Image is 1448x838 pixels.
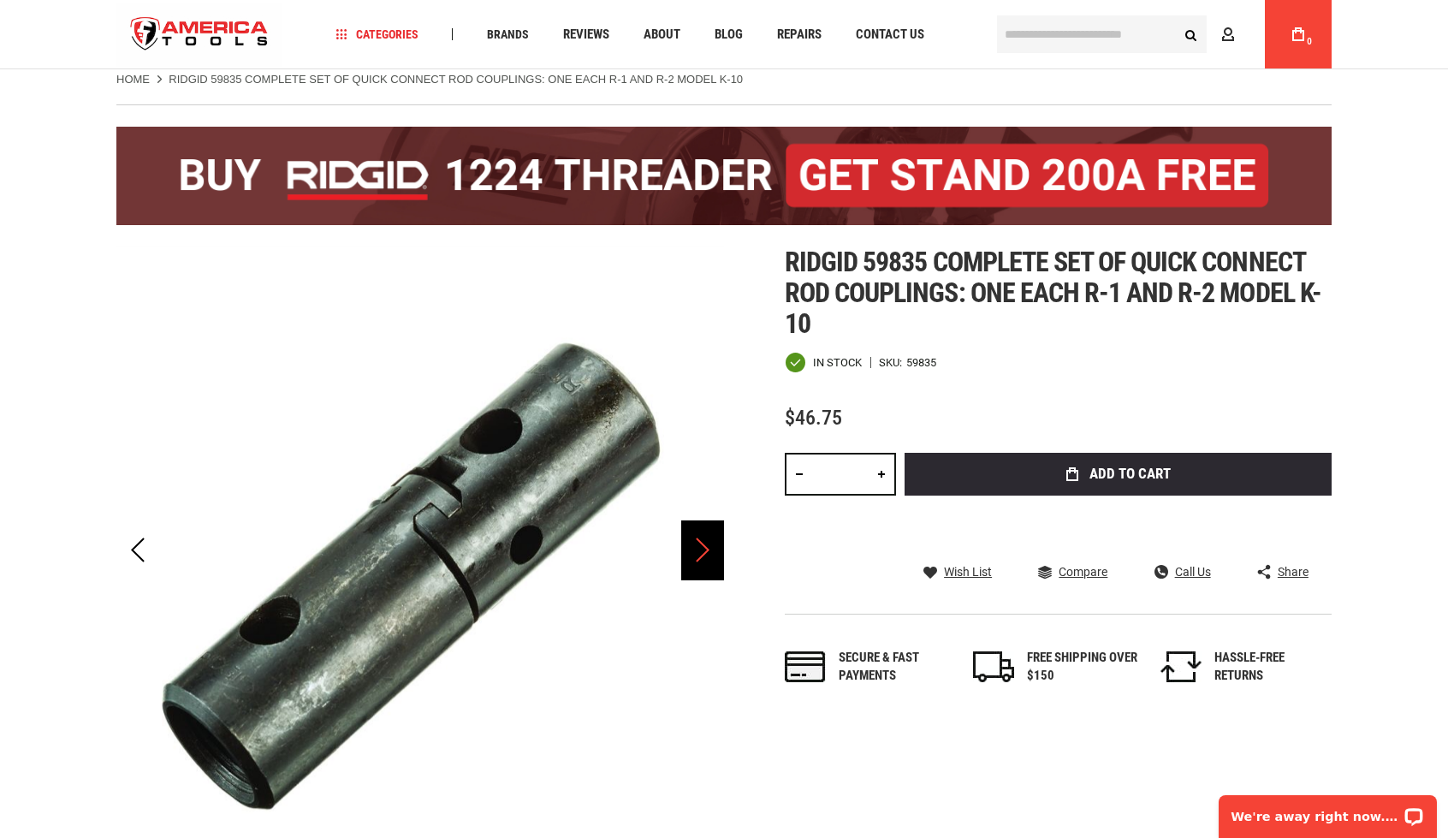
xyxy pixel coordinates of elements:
iframe: LiveChat chat widget [1208,784,1448,838]
span: Repairs [777,28,822,41]
strong: SKU [879,357,906,368]
span: $46.75 [785,406,842,430]
span: Compare [1059,566,1107,578]
div: FREE SHIPPING OVER $150 [1027,649,1138,686]
span: Ridgid 59835 complete set of quick connect rod couplings: one each r-1 and r-2 model k-10 [785,246,1321,340]
strong: RIDGID 59835 Complete Set of Quick Connect Rod Couplings: One Each R-1 and R-2 Model K-10 [169,73,743,86]
a: Brands [479,23,537,46]
span: About [644,28,680,41]
a: Call Us [1154,564,1211,579]
a: Categories [329,23,426,46]
a: Home [116,72,150,87]
span: Wish List [944,566,992,578]
span: In stock [813,357,862,368]
a: store logo [116,3,282,67]
div: 59835 [906,357,936,368]
img: returns [1160,651,1202,682]
button: Add to Cart [905,453,1332,496]
span: Share [1278,566,1309,578]
span: Reviews [563,28,609,41]
span: Blog [715,28,743,41]
a: Contact Us [848,23,932,46]
span: Brands [487,28,529,40]
button: Search [1174,18,1207,51]
img: shipping [973,651,1014,682]
div: HASSLE-FREE RETURNS [1214,649,1326,686]
span: Contact Us [856,28,924,41]
a: About [636,23,688,46]
a: Blog [707,23,751,46]
a: Repairs [769,23,829,46]
img: BOGO: Buy the RIDGID® 1224 Threader (26092), get the 92467 200A Stand FREE! [116,127,1332,225]
img: America Tools [116,3,282,67]
div: Availability [785,352,862,373]
span: Call Us [1175,566,1211,578]
span: 0 [1307,37,1312,46]
a: Compare [1038,564,1107,579]
a: Reviews [555,23,617,46]
span: Categories [336,28,418,40]
a: Wish List [923,564,992,579]
img: payments [785,651,826,682]
span: Add to Cart [1089,467,1171,481]
div: Secure & fast payments [839,649,950,686]
iframe: Secure express checkout frame [901,501,1335,508]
